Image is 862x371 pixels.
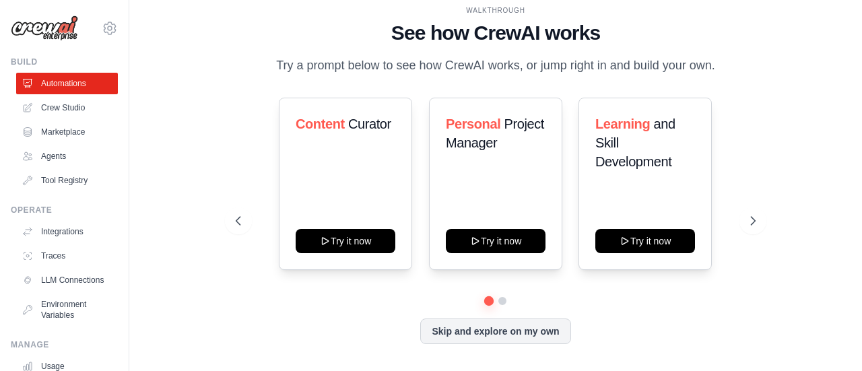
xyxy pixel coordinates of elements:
[269,56,722,75] p: Try a prompt below to see how CrewAI works, or jump right in and build your own.
[16,145,118,167] a: Agents
[236,21,755,45] h1: See how CrewAI works
[11,339,118,350] div: Manage
[11,205,118,215] div: Operate
[16,294,118,326] a: Environment Variables
[11,57,118,67] div: Build
[296,229,395,253] button: Try it now
[236,5,755,15] div: WALKTHROUGH
[595,116,650,131] span: Learning
[16,97,118,119] a: Crew Studio
[16,121,118,143] a: Marketplace
[595,229,695,253] button: Try it now
[16,245,118,267] a: Traces
[16,170,118,191] a: Tool Registry
[11,15,78,41] img: Logo
[16,73,118,94] a: Automations
[446,116,544,150] span: Project Manager
[446,229,545,253] button: Try it now
[296,116,345,131] span: Content
[420,318,570,344] button: Skip and explore on my own
[348,116,391,131] span: Curator
[595,116,675,169] span: and Skill Development
[446,116,500,131] span: Personal
[16,269,118,291] a: LLM Connections
[16,221,118,242] a: Integrations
